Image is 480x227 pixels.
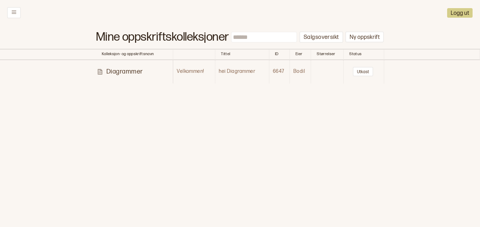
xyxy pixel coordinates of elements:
th: Toggle SortBy [215,49,269,60]
td: Velkommen! [173,60,215,83]
td: 6647 [269,60,289,83]
button: Logg ut [447,8,473,18]
a: Diagrammer [96,68,173,76]
th: Toggle SortBy [344,49,384,60]
button: Salgsoversikt [299,31,343,43]
h1: Mine oppskriftskolleksjoner [96,34,229,41]
button: Utkast [353,67,373,76]
th: Toggle SortBy [311,49,344,60]
td: Bodil [289,60,311,83]
th: Kolleksjon- og oppskriftsnavn [96,49,173,60]
td: hei Diagrammer [215,60,269,83]
p: Diagrammer [106,68,143,76]
th: Toggle SortBy [289,49,311,60]
p: Salgsoversikt [304,34,339,41]
th: Toggle SortBy [269,49,289,60]
th: Toggle SortBy [173,49,215,60]
button: Ny oppskrift [345,31,384,42]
